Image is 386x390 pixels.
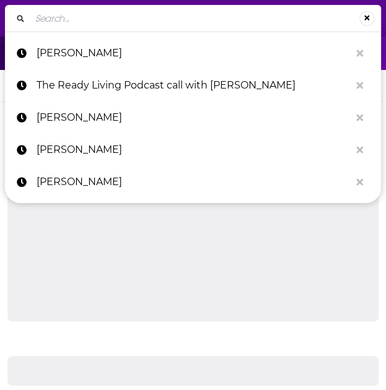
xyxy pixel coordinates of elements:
a: [PERSON_NAME] [5,102,381,134]
a: [PERSON_NAME] [5,134,381,166]
input: Search... [30,9,359,28]
a: [PERSON_NAME] [5,166,381,198]
a: The Ready Living Podcast call with [PERSON_NAME] [5,69,381,102]
a: [PERSON_NAME] [5,37,381,69]
p: The Ready Living Podcast call with Andrea Weckerle [37,69,350,102]
p: Keith Ferrazi [37,166,350,198]
p: Alexander Puutio [37,102,350,134]
p: Keith Ferrazzi [37,134,350,166]
div: Search... [5,5,381,32]
p: Andrea Weckerle [37,37,350,69]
